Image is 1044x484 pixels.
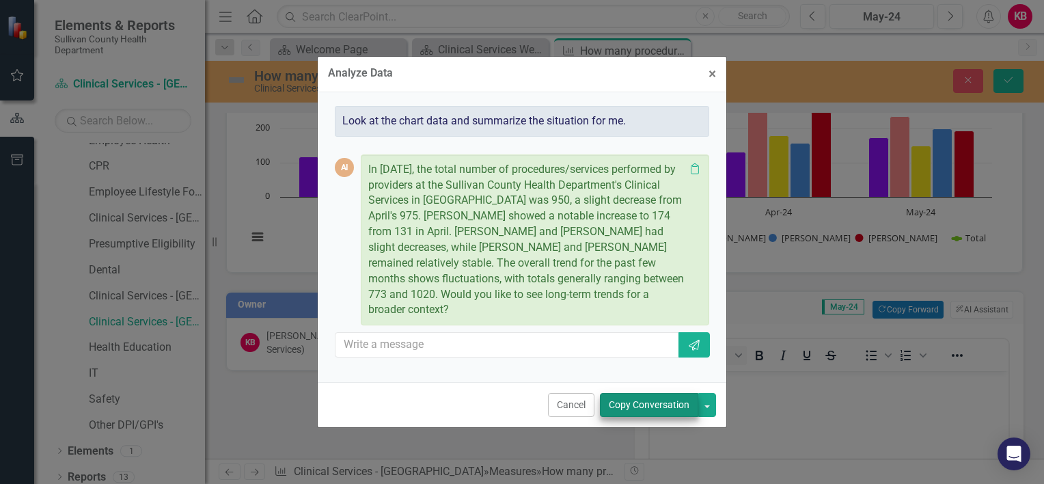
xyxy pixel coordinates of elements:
[335,106,709,137] div: Look at the chart data and summarize the situation for me.
[328,67,393,79] div: Analyze Data
[335,158,354,177] div: AI
[368,162,685,318] p: In [DATE], the total number of procedures/services performed by providers at the Sullivan County ...
[709,66,716,82] span: ×
[548,393,594,417] button: Cancel
[335,332,680,358] input: Write a message
[998,438,1030,470] div: Open Intercom Messenger
[600,393,698,417] button: Copy Conversation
